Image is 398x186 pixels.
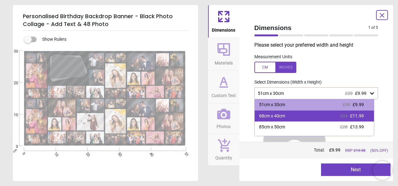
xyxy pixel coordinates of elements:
span: £20 [345,91,353,96]
label: Select Dimensions (Width x Height) [249,79,322,85]
span: 1 of 5 [368,25,378,30]
div: 68cm x 40cm [259,113,285,119]
span: £11.99 [350,113,364,118]
div: 51cm x 30cm [257,91,369,96]
div: 51cm x 30cm [259,102,285,108]
span: £24 [340,113,348,118]
div: Total: [254,147,388,153]
button: Photos [208,103,239,134]
span: £9.99 [355,91,366,96]
div: 85cm x 50cm [259,124,285,130]
span: £20 [343,102,350,107]
span: cm [12,148,18,153]
span: 0 [6,144,18,149]
span: £15.99 [350,136,364,141]
span: Dimensions [212,24,235,34]
button: Custom Text [208,70,239,103]
span: £32 [340,136,348,141]
h5: Personalised Birthday Backdrop Banner - Black Photo Collage - Add Text & 48 Photo [23,10,188,31]
span: RRP [345,148,365,153]
button: Materials [208,38,239,70]
iframe: Brevo live chat [373,161,392,180]
span: £9.99 [353,102,364,107]
p: Please select your preferred width and height [254,42,383,49]
div: 102cm x 60cm [259,135,288,142]
span: Dimensions [254,23,369,32]
button: Quantity [208,134,239,165]
span: 30 [6,49,18,54]
button: Next [321,163,390,176]
button: Dimensions [208,5,239,38]
span: (50% OFF) [370,148,388,153]
span: Materials [215,57,233,66]
span: £13.99 [350,124,364,129]
span: £ 19.98 [354,148,365,153]
span: Photos [217,121,231,130]
span: 20 [6,80,18,86]
span: 9.99 [332,147,340,152]
span: £ [329,147,340,153]
div: Show Rulers [28,36,198,43]
span: Custom Text [212,90,236,99]
label: Measurement Units [254,54,292,60]
span: 10 [6,112,18,118]
span: £28 [340,124,348,129]
span: Quantity [215,152,232,161]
